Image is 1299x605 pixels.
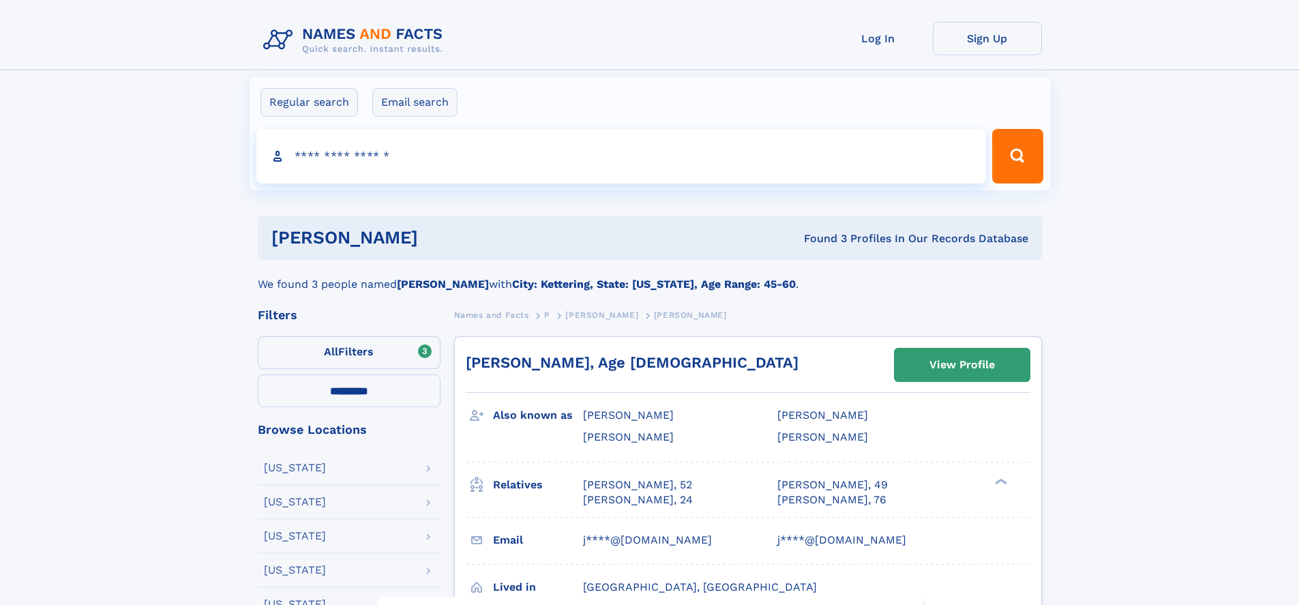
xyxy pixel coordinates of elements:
a: [PERSON_NAME], 24 [583,492,693,507]
a: [PERSON_NAME], 52 [583,477,692,492]
div: Filters [258,309,441,321]
h3: Lived in [493,576,583,599]
span: [PERSON_NAME] [565,310,638,320]
a: [PERSON_NAME], Age [DEMOGRAPHIC_DATA] [466,354,798,371]
div: ❯ [991,477,1008,486]
img: Logo Names and Facts [258,22,454,59]
a: Sign Up [933,22,1042,55]
h3: Relatives [493,473,583,497]
a: [PERSON_NAME], 76 [777,492,886,507]
div: [US_STATE] [264,565,326,576]
span: [PERSON_NAME] [777,409,868,422]
label: Filters [258,336,441,369]
a: [PERSON_NAME] [565,306,638,323]
b: [PERSON_NAME] [397,278,489,291]
a: Log In [824,22,933,55]
div: [US_STATE] [264,531,326,542]
span: [GEOGRAPHIC_DATA], [GEOGRAPHIC_DATA] [583,580,817,593]
span: [PERSON_NAME] [583,409,674,422]
span: [PERSON_NAME] [654,310,727,320]
div: Found 3 Profiles In Our Records Database [611,231,1028,246]
b: City: Kettering, State: [US_STATE], Age Range: 45-60 [512,278,796,291]
a: Names and Facts [454,306,529,323]
h3: Email [493,529,583,552]
label: Email search [372,88,458,117]
div: [US_STATE] [264,497,326,507]
input: search input [256,129,987,183]
a: View Profile [895,349,1030,381]
span: [PERSON_NAME] [583,430,674,443]
a: [PERSON_NAME], 49 [777,477,888,492]
h3: Also known as [493,404,583,427]
a: P [544,306,550,323]
div: View Profile [929,349,995,381]
button: Search Button [992,129,1043,183]
div: We found 3 people named with . [258,260,1042,293]
div: [US_STATE] [264,462,326,473]
span: All [324,345,338,358]
div: Browse Locations [258,424,441,436]
label: Regular search [260,88,358,117]
span: [PERSON_NAME] [777,430,868,443]
h1: [PERSON_NAME] [271,229,611,246]
span: P [544,310,550,320]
